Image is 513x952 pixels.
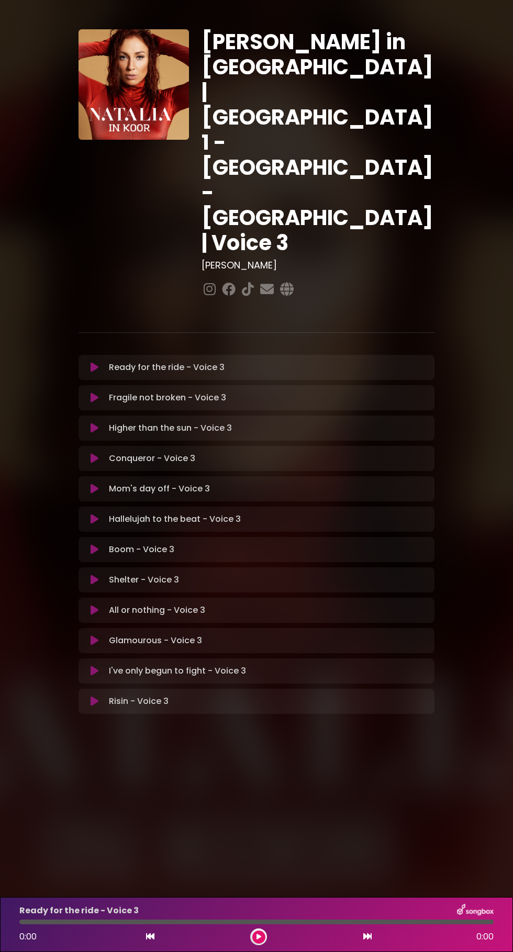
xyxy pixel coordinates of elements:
p: Higher than the sun - Voice 3 [109,422,232,434]
p: Fragile not broken - Voice 3 [109,391,226,404]
p: Shelter - Voice 3 [109,574,179,586]
p: Risin - Voice 3 [109,695,169,708]
p: Ready for the ride - Voice 3 [109,361,225,374]
p: Hallelujah to the beat - Voice 3 [109,513,241,525]
p: I've only begun to fight - Voice 3 [109,665,246,677]
img: YTVS25JmS9CLUqXqkEhs [79,29,189,140]
h3: [PERSON_NAME] [202,260,434,271]
p: Conqueror - Voice 3 [109,452,195,465]
p: All or nothing - Voice 3 [109,604,205,617]
p: Glamourous - Voice 3 [109,634,202,647]
h1: [PERSON_NAME] in [GEOGRAPHIC_DATA] | [GEOGRAPHIC_DATA] 1 - [GEOGRAPHIC_DATA] - [GEOGRAPHIC_DATA] ... [202,29,434,255]
p: Mom's day off - Voice 3 [109,483,210,495]
p: Boom - Voice 3 [109,543,174,556]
